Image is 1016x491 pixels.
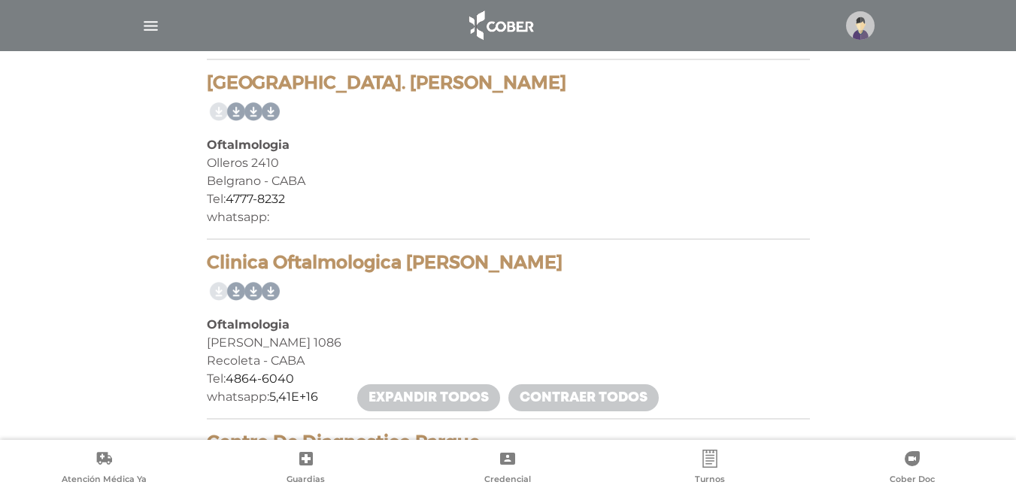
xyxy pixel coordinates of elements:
[207,190,810,208] div: Tel:
[207,172,810,190] div: Belgrano - CABA
[207,352,810,370] div: Recoleta - CABA
[811,450,1013,488] a: Cober Doc
[207,154,810,172] div: Olleros 2410
[207,317,290,332] b: Oftalmologia
[287,474,325,487] span: Guardias
[407,450,609,488] a: Credencial
[205,450,408,488] a: Guardias
[207,252,810,274] h4: Clinica Oftalmologica [PERSON_NAME]
[62,474,147,487] span: Atención Médica Ya
[890,474,935,487] span: Cober Doc
[207,334,810,352] div: [PERSON_NAME] 1086
[141,17,160,35] img: Cober_menu-lines-white.svg
[508,384,659,411] a: Contraer todos
[846,11,875,40] img: profile-placeholder.svg
[461,8,540,44] img: logo_cober_home-white.png
[207,138,290,152] b: Oftalmologia
[609,450,811,488] a: Turnos
[357,384,500,411] a: Expandir todos
[695,474,725,487] span: Turnos
[484,474,531,487] span: Credencial
[207,208,810,226] div: whatsapp:
[226,371,294,386] a: 4864-6040
[207,72,810,94] h4: [GEOGRAPHIC_DATA]. [PERSON_NAME]
[226,192,285,206] a: 4777-8232
[3,450,205,488] a: Atención Médica Ya
[207,370,810,388] div: Tel:
[207,432,810,453] h4: Centro De Diagnostico Parque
